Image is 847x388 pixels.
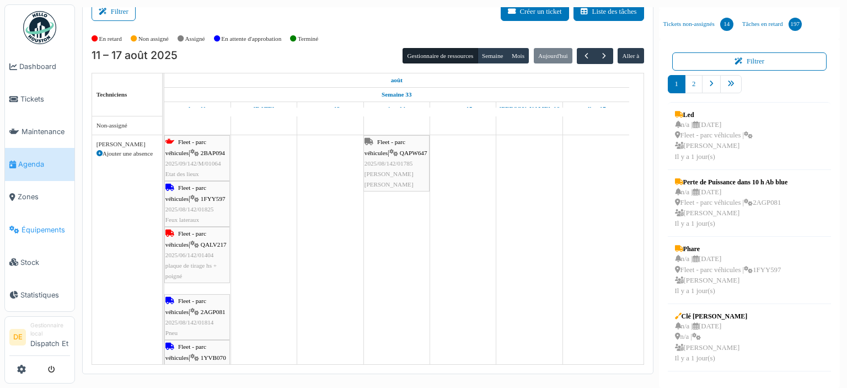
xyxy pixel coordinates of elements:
[165,216,199,223] span: Feux lateraux
[675,244,781,254] div: Phare
[9,321,70,356] a: DE Gestionnaire localDispatch Et
[22,225,70,235] span: Équipements
[92,3,136,21] button: Filtrer
[672,107,756,165] a: Led n/a |[DATE] Fleet - parc véhicules | [PERSON_NAME]Il y a 1 jour(s)
[186,102,209,116] a: 11 août 2025
[97,121,158,130] div: Non-assigné
[595,48,613,64] button: Suivant
[364,171,414,188] span: [PERSON_NAME] [PERSON_NAME]
[5,115,74,148] a: Maintenance
[675,321,748,364] div: n/a | [DATE] n/a | [PERSON_NAME] Il y a 1 jour(s)
[165,262,217,279] span: plaque de tirage hs + poigné
[165,296,229,338] div: |
[165,319,214,326] span: 2025/08/142/01814
[221,34,281,44] label: En attente d'approbation
[18,159,70,169] span: Agenda
[675,110,753,120] div: Led
[400,150,427,156] span: QAPW647
[201,150,225,156] span: 2BAP094
[5,279,74,311] a: Statistiques
[573,3,644,21] button: Liste des tâches
[534,48,572,63] button: Aujourd'hui
[789,18,802,31] div: 197
[138,34,169,44] label: Non assigné
[318,102,342,116] a: 13 août 2025
[403,48,478,63] button: Gestionnaire de ressources
[165,228,229,281] div: |
[675,254,781,296] div: n/a | [DATE] Fleet - parc véhicules | 1FYY597 [PERSON_NAME] Il y a 1 jour(s)
[99,34,122,44] label: En retard
[5,214,74,246] a: Équipements
[668,75,685,93] a: 1
[659,9,738,39] a: Tickets non-assignés
[5,181,74,214] a: Zones
[618,48,644,63] button: Aller à
[18,192,70,202] span: Zones
[22,126,70,137] span: Maintenance
[298,34,318,44] label: Terminé
[379,88,414,102] a: Semaine 33
[97,91,127,98] span: Techniciens
[20,257,70,268] span: Stock
[20,94,70,104] span: Tickets
[165,297,206,315] span: Fleet - parc véhicules
[364,139,405,156] span: Fleet - parc véhicules
[478,48,508,63] button: Semaine
[92,49,178,62] h2: 11 – 17 août 2025
[675,177,788,187] div: Perte de Puissance dans 10 h Ab blue
[165,206,214,212] span: 2025/08/142/01825
[388,73,405,87] a: 11 août 2025
[672,309,750,366] a: Clé [PERSON_NAME] n/a |[DATE] n/a | [PERSON_NAME]Il y a 1 jour(s)
[675,311,748,321] div: Clé [PERSON_NAME]
[451,102,475,116] a: 15 août 2025
[165,139,206,156] span: Fleet - parc véhicules
[23,11,56,44] img: Badge_color-CXgf-gQk.svg
[165,171,199,177] span: Etat des lieux
[165,230,206,247] span: Fleet - parc véhicules
[185,34,205,44] label: Assigné
[675,187,788,230] div: n/a | [DATE] Fleet - parc véhicules | 2AGP081 [PERSON_NAME] Il y a 1 jour(s)
[19,61,70,72] span: Dashboard
[201,309,226,315] span: 2AGP081
[501,3,569,21] button: Créer un ticket
[675,120,753,162] div: n/a | [DATE] Fleet - parc véhicules | [PERSON_NAME] Il y a 1 jour(s)
[685,75,703,93] a: 2
[165,329,178,336] span: Pneu
[672,52,827,71] button: Filtrer
[496,102,562,116] a: 16 août 2025
[738,9,806,39] a: Tâches en retard
[507,48,529,63] button: Mois
[5,83,74,115] a: Tickets
[672,174,791,232] a: Perte de Puissance dans 10 h Ab blue n/a |[DATE] Fleet - parc véhicules |2AGP081 [PERSON_NAME]Il ...
[97,140,158,149] div: [PERSON_NAME]
[201,354,226,361] span: 1YVB070
[251,102,277,116] a: 12 août 2025
[165,183,229,225] div: |
[30,321,70,338] div: Gestionnaire local
[165,184,206,201] span: Fleet - parc véhicules
[5,50,74,83] a: Dashboard
[165,252,214,258] span: 2025/06/142/01404
[201,241,227,248] span: QALV217
[165,160,221,167] span: 2025/09/142/M/01064
[201,195,226,202] span: 1FYY597
[668,75,832,102] nav: pager
[20,290,70,300] span: Statistiques
[165,343,206,360] span: Fleet - parc véhicules
[364,137,428,190] div: |
[672,241,784,299] a: Phare n/a |[DATE] Fleet - parc véhicules |1FYY597 [PERSON_NAME]Il y a 1 jour(s)
[364,160,413,167] span: 2025/08/142/01785
[5,246,74,279] a: Stock
[577,48,595,64] button: Précédent
[30,321,70,353] li: Dispatch Et
[9,329,26,346] li: DE
[165,137,229,179] div: |
[385,102,408,116] a: 14 août 2025
[5,148,74,180] a: Agenda
[583,102,608,116] a: 17 août 2025
[97,149,158,158] div: Ajouter une absence
[720,18,733,31] div: 14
